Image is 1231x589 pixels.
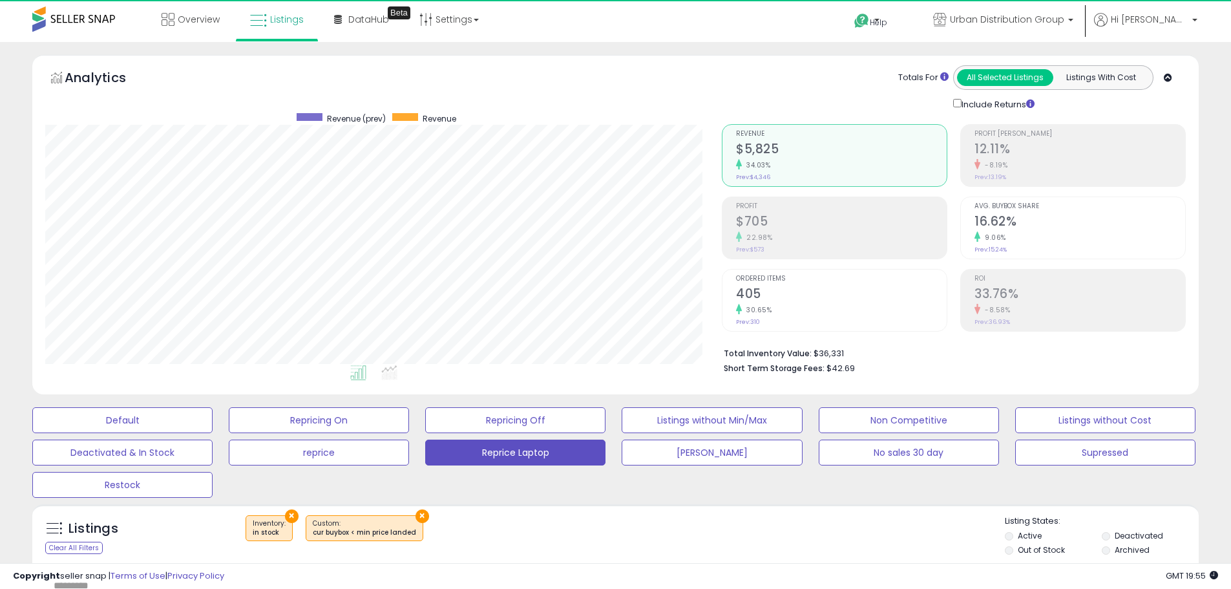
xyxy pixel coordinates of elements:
[253,519,286,538] span: Inventory :
[1018,530,1042,541] label: Active
[819,407,999,433] button: Non Competitive
[974,246,1007,253] small: Prev: 15.24%
[178,13,220,26] span: Overview
[1115,530,1163,541] label: Deactivated
[13,570,224,583] div: seller snap | |
[742,233,772,242] small: 22.98%
[736,214,947,231] h2: $705
[724,348,812,359] b: Total Inventory Value:
[950,13,1064,26] span: Urban Distribution Group
[826,362,855,374] span: $42.69
[313,528,416,537] div: cur buybox < min price landed
[388,6,410,19] div: Tooltip anchor
[32,472,213,498] button: Restock
[270,13,304,26] span: Listings
[1115,544,1150,555] label: Archived
[1166,570,1218,582] span: 2025-09-9 19:55 GMT
[854,13,870,29] i: Get Help
[974,286,1185,304] h2: 33.76%
[943,96,1050,111] div: Include Returns
[1018,544,1065,555] label: Out of Stock
[736,142,947,159] h2: $5,825
[974,173,1006,181] small: Prev: 13.19%
[819,440,999,466] button: No sales 30 day
[742,305,772,315] small: 30.65%
[898,72,949,84] div: Totals For
[736,246,764,253] small: Prev: $573
[1015,440,1195,466] button: Supressed
[736,318,760,326] small: Prev: 310
[974,131,1185,138] span: Profit [PERSON_NAME]
[980,233,1006,242] small: 9.06%
[32,407,213,433] button: Default
[425,440,605,466] button: Reprice Laptop
[68,520,118,538] h5: Listings
[285,509,299,523] button: ×
[13,570,60,582] strong: Copyright
[1053,69,1149,86] button: Listings With Cost
[980,160,1007,170] small: -8.19%
[425,407,605,433] button: Repricing Off
[736,131,947,138] span: Revenue
[253,528,286,537] div: in stock
[974,318,1010,326] small: Prev: 36.93%
[622,440,802,466] button: [PERSON_NAME]
[45,542,103,554] div: Clear All Filters
[736,203,947,210] span: Profit
[974,275,1185,283] span: ROI
[736,275,947,283] span: Ordered Items
[110,570,165,582] a: Terms of Use
[974,142,1185,159] h2: 12.11%
[229,440,409,466] button: reprice
[1094,13,1197,42] a: Hi [PERSON_NAME]
[1015,407,1195,433] button: Listings without Cost
[32,440,213,466] button: Deactivated & In Stock
[736,286,947,304] h2: 405
[844,3,912,42] a: Help
[870,17,887,28] span: Help
[423,113,456,124] span: Revenue
[313,519,416,538] span: Custom:
[974,214,1185,231] h2: 16.62%
[742,160,770,170] small: 34.03%
[1005,515,1199,528] p: Listing States:
[229,407,409,433] button: Repricing On
[980,305,1010,315] small: -8.58%
[416,509,429,523] button: ×
[167,570,224,582] a: Privacy Policy
[1111,13,1188,26] span: Hi [PERSON_NAME]
[974,203,1185,210] span: Avg. Buybox Share
[736,173,770,181] small: Prev: $4,346
[348,13,389,26] span: DataHub
[65,69,151,90] h5: Analytics
[724,363,825,374] b: Short Term Storage Fees:
[327,113,386,124] span: Revenue (prev)
[622,407,802,433] button: Listings without Min/Max
[724,345,1176,360] li: $36,331
[957,69,1053,86] button: All Selected Listings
